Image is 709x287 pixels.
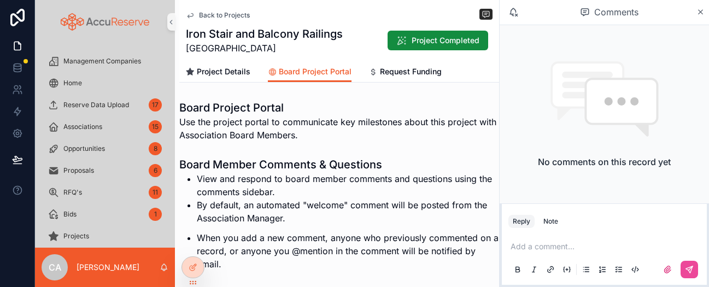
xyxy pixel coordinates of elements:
[42,51,168,71] a: Management Companies
[369,62,442,84] a: Request Funding
[186,26,343,42] h1: Iron Stair and Balcony Railings
[42,95,168,115] a: Reserve Data Upload17
[594,5,638,19] span: Comments
[508,215,535,228] button: Reply
[63,188,82,197] span: RFQ's
[186,11,250,20] a: Back to Projects
[149,208,162,221] div: 1
[538,155,671,168] h2: No comments on this record yet
[179,100,499,115] h1: Board Project Portal
[539,215,562,228] button: Note
[42,204,168,224] a: Bids1
[197,172,499,198] li: View and respond to board member comments and questions using the comments sidebar.
[388,31,488,50] button: Project Completed
[197,66,250,77] span: Project Details
[179,115,499,142] span: Use the project portal to communicate key milestones about this project with Association Board Me...
[63,144,105,153] span: Opportunities
[186,62,250,84] a: Project Details
[35,44,175,248] div: scrollable content
[199,11,250,20] span: Back to Projects
[49,261,61,274] span: CA
[77,262,139,273] p: [PERSON_NAME]
[149,142,162,155] div: 8
[149,186,162,199] div: 11
[63,232,89,241] span: Projects
[63,166,94,175] span: Proposals
[63,79,82,87] span: Home
[149,164,162,177] div: 6
[179,157,499,172] h1: Board Member Comments & Questions
[42,226,168,246] a: Projects
[63,57,141,66] span: Management Companies
[197,198,499,225] p: By default, an automated "welcome" comment will be posted from the Association Manager.
[42,139,168,159] a: Opportunities8
[186,42,343,55] span: [GEOGRAPHIC_DATA]
[268,62,351,83] a: Board Project Portal
[42,73,168,93] a: Home
[380,66,442,77] span: Request Funding
[63,101,129,109] span: Reserve Data Upload
[61,13,150,31] img: App logo
[149,98,162,112] div: 17
[543,217,558,226] div: Note
[42,183,168,202] a: RFQ's11
[63,210,77,219] span: Bids
[42,161,168,180] a: Proposals6
[149,120,162,133] div: 15
[42,117,168,137] a: Associations15
[412,35,479,46] span: Project Completed
[197,231,499,271] p: When you add a new comment, anyone who previously commented on a record, or anyone you @mention i...
[279,66,351,77] span: Board Project Portal
[63,122,102,131] span: Associations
